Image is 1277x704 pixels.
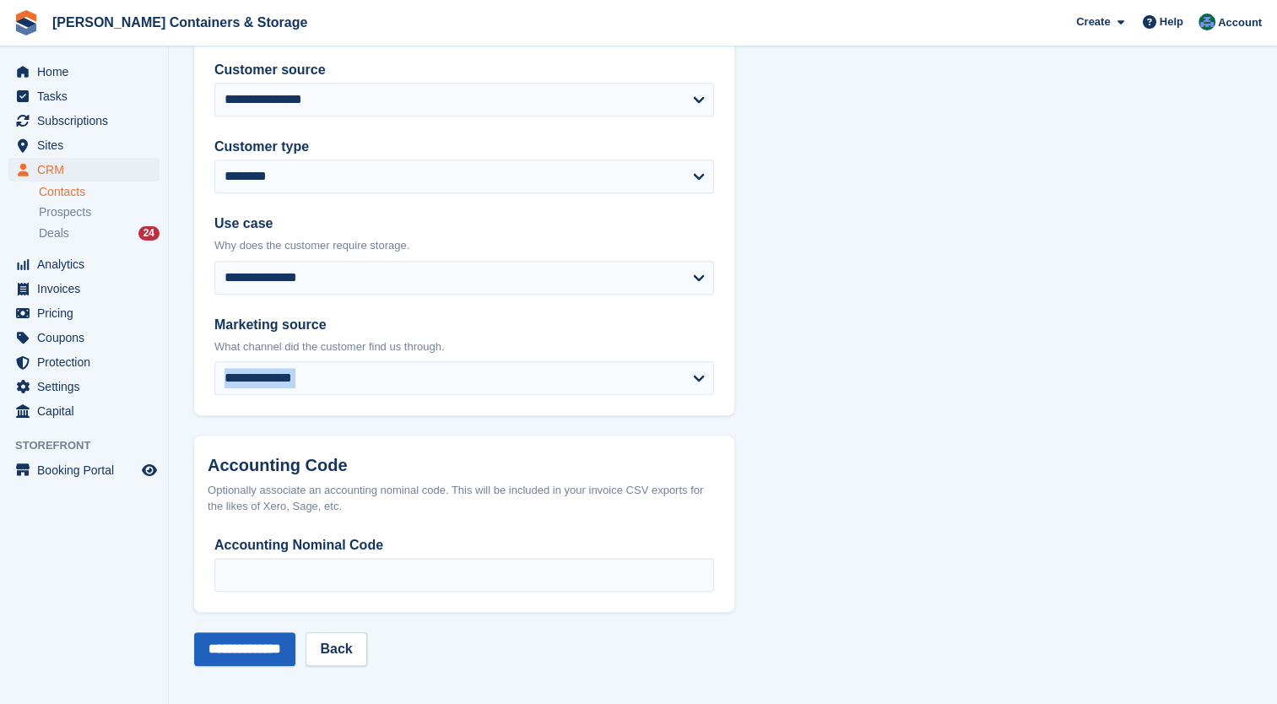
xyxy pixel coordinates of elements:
[8,277,160,301] a: menu
[37,301,138,325] span: Pricing
[15,437,168,454] span: Storefront
[37,399,138,423] span: Capital
[39,203,160,221] a: Prospects
[8,350,160,374] a: menu
[214,137,714,157] label: Customer type
[306,632,366,666] a: Back
[39,225,69,241] span: Deals
[37,60,138,84] span: Home
[8,109,160,133] a: menu
[8,326,160,349] a: menu
[8,84,160,108] a: menu
[214,214,714,234] label: Use case
[37,252,138,276] span: Analytics
[39,225,160,242] a: Deals 24
[8,252,160,276] a: menu
[8,375,160,398] a: menu
[8,301,160,325] a: menu
[208,482,721,515] div: Optionally associate an accounting nominal code. This will be included in your invoice CSV export...
[1076,14,1110,30] span: Create
[37,109,138,133] span: Subscriptions
[39,204,91,220] span: Prospects
[1199,14,1215,30] img: Ricky Sanmarco
[37,326,138,349] span: Coupons
[14,10,39,35] img: stora-icon-8386f47178a22dfd0bd8f6a31ec36ba5ce8667c1dd55bd0f319d3a0aa187defe.svg
[214,237,714,254] p: Why does the customer require storage.
[8,399,160,423] a: menu
[8,60,160,84] a: menu
[37,458,138,482] span: Booking Portal
[1160,14,1183,30] span: Help
[39,184,160,200] a: Contacts
[37,158,138,181] span: CRM
[46,8,314,36] a: [PERSON_NAME] Containers & Storage
[214,338,714,355] p: What channel did the customer find us through.
[37,277,138,301] span: Invoices
[37,350,138,374] span: Protection
[138,226,160,241] div: 24
[139,460,160,480] a: Preview store
[214,60,714,80] label: Customer source
[8,133,160,157] a: menu
[8,158,160,181] a: menu
[37,133,138,157] span: Sites
[37,375,138,398] span: Settings
[37,84,138,108] span: Tasks
[1218,14,1262,31] span: Account
[208,456,721,475] h2: Accounting Code
[8,458,160,482] a: menu
[214,535,714,555] label: Accounting Nominal Code
[214,315,714,335] label: Marketing source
